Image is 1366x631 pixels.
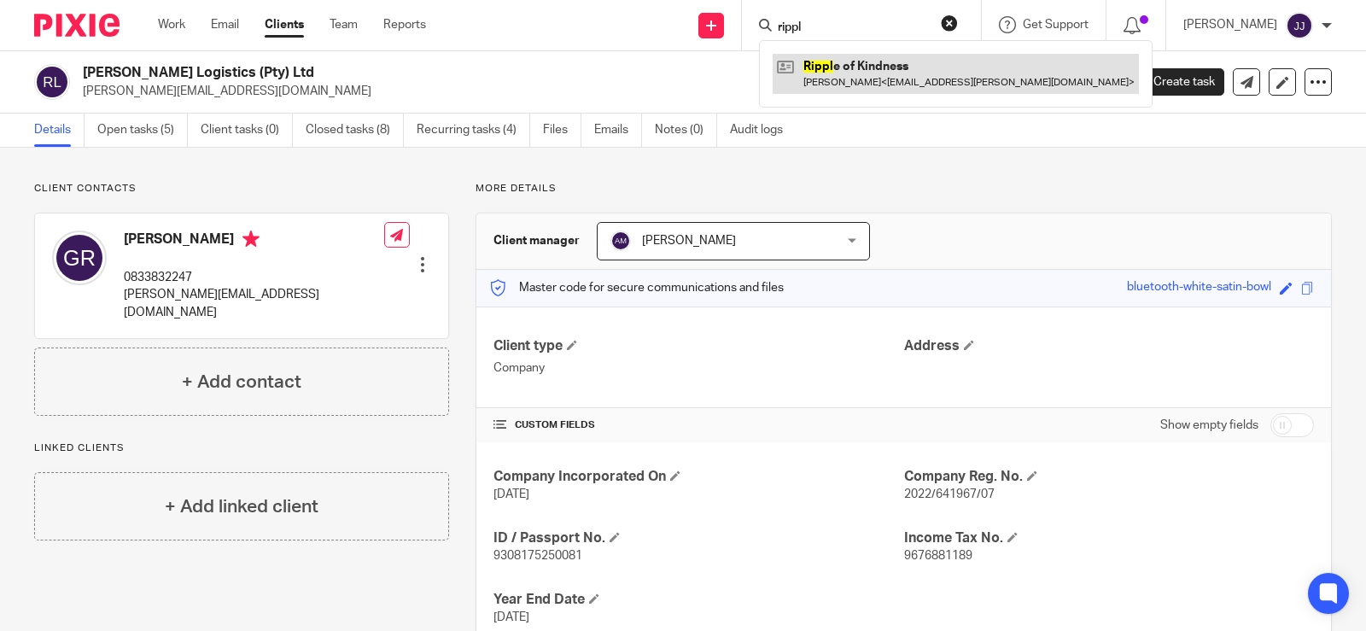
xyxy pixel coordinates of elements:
[34,64,70,100] img: svg%3E
[904,550,972,562] span: 9676881189
[1160,417,1258,434] label: Show empty fields
[83,83,1100,100] p: [PERSON_NAME][EMAIL_ADDRESS][DOMAIN_NAME]
[476,182,1332,196] p: More details
[904,488,995,500] span: 2022/641967/07
[201,114,293,147] a: Client tasks (0)
[265,16,304,33] a: Clients
[97,114,188,147] a: Open tasks (5)
[383,16,426,33] a: Reports
[776,20,930,36] input: Search
[655,114,717,147] a: Notes (0)
[904,337,1314,355] h4: Address
[34,182,449,196] p: Client contacts
[34,114,85,147] a: Details
[543,114,581,147] a: Files
[1183,16,1277,33] p: [PERSON_NAME]
[493,468,903,486] h4: Company Incorporated On
[242,231,260,248] i: Primary
[1023,19,1089,31] span: Get Support
[493,591,903,609] h4: Year End Date
[417,114,530,147] a: Recurring tasks (4)
[158,16,185,33] a: Work
[610,231,631,251] img: svg%3E
[904,468,1314,486] h4: Company Reg. No.
[211,16,239,33] a: Email
[182,369,301,395] h4: + Add contact
[1286,12,1313,39] img: svg%3E
[941,15,958,32] button: Clear
[493,611,529,623] span: [DATE]
[489,279,784,296] p: Master code for secure communications and files
[165,494,318,520] h4: + Add linked client
[493,418,903,432] h4: CUSTOM FIELDS
[124,269,384,286] p: 0833832247
[1127,278,1271,298] div: bluetooth-white-satin-bowl
[493,550,582,562] span: 9308175250081
[493,337,903,355] h4: Client type
[493,488,529,500] span: [DATE]
[52,231,107,285] img: svg%3E
[493,232,580,249] h3: Client manager
[493,359,903,377] p: Company
[594,114,642,147] a: Emails
[34,14,120,37] img: Pixie
[904,529,1314,547] h4: Income Tax No.
[34,441,449,455] p: Linked clients
[1125,68,1224,96] a: Create task
[83,64,896,82] h2: [PERSON_NAME] Logistics (Pty) Ltd
[124,286,384,321] p: [PERSON_NAME][EMAIL_ADDRESS][DOMAIN_NAME]
[493,529,903,547] h4: ID / Passport No.
[306,114,404,147] a: Closed tasks (8)
[730,114,796,147] a: Audit logs
[642,235,736,247] span: [PERSON_NAME]
[124,231,384,252] h4: [PERSON_NAME]
[330,16,358,33] a: Team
